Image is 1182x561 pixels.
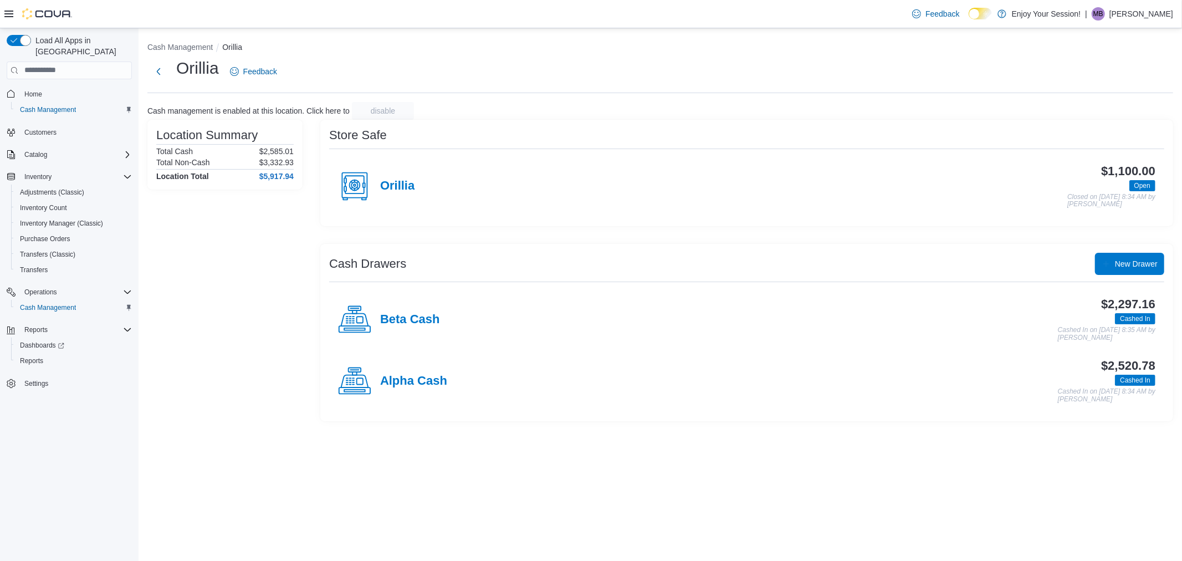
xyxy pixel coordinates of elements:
[222,43,242,52] button: Orillia
[16,201,71,215] a: Inventory Count
[2,375,136,391] button: Settings
[11,262,136,278] button: Transfers
[11,338,136,353] a: Dashboards
[20,148,132,161] span: Catalog
[1115,258,1158,269] span: New Drawer
[1120,314,1150,324] span: Cashed In
[16,339,132,352] span: Dashboards
[371,105,395,116] span: disable
[380,374,447,389] h4: Alpha Cash
[22,8,72,19] img: Cova
[1095,253,1164,275] button: New Drawer
[20,250,75,259] span: Transfers (Classic)
[2,284,136,300] button: Operations
[259,172,294,181] h4: $5,917.94
[11,102,136,118] button: Cash Management
[16,201,132,215] span: Inventory Count
[352,102,414,120] button: disable
[11,231,136,247] button: Purchase Orders
[20,234,70,243] span: Purchase Orders
[2,147,136,162] button: Catalog
[20,219,103,228] span: Inventory Manager (Classic)
[20,188,84,197] span: Adjustments (Classic)
[24,288,57,297] span: Operations
[1067,193,1155,208] p: Closed on [DATE] 8:34 AM by [PERSON_NAME]
[16,232,75,246] a: Purchase Orders
[24,150,47,159] span: Catalog
[16,103,132,116] span: Cash Management
[11,200,136,216] button: Inventory Count
[1085,7,1087,21] p: |
[1115,375,1155,386] span: Cashed In
[16,301,132,314] span: Cash Management
[380,313,440,327] h4: Beta Cash
[1093,7,1103,21] span: MB
[20,323,52,336] button: Reports
[16,339,69,352] a: Dashboards
[20,376,132,390] span: Settings
[1109,7,1173,21] p: [PERSON_NAME]
[969,8,992,19] input: Dark Mode
[1012,7,1081,21] p: Enjoy Your Session!
[11,300,136,315] button: Cash Management
[1101,298,1155,311] h3: $2,297.16
[7,81,132,421] nav: Complex example
[243,66,277,77] span: Feedback
[156,172,209,181] h4: Location Total
[925,8,959,19] span: Feedback
[11,247,136,262] button: Transfers (Classic)
[147,42,1173,55] nav: An example of EuiBreadcrumbs
[16,103,80,116] a: Cash Management
[156,129,258,142] h3: Location Summary
[1058,388,1155,403] p: Cashed In on [DATE] 8:34 AM by [PERSON_NAME]
[11,216,136,231] button: Inventory Manager (Classic)
[156,147,193,156] h6: Total Cash
[20,148,52,161] button: Catalog
[16,217,108,230] a: Inventory Manager (Classic)
[16,263,52,277] a: Transfers
[176,57,219,79] h1: Orillia
[20,266,48,274] span: Transfers
[11,185,136,200] button: Adjustments (Classic)
[16,217,132,230] span: Inventory Manager (Classic)
[16,354,132,368] span: Reports
[2,169,136,185] button: Inventory
[24,90,42,99] span: Home
[147,60,170,83] button: Next
[16,248,132,261] span: Transfers (Classic)
[329,257,406,271] h3: Cash Drawers
[20,203,67,212] span: Inventory Count
[11,353,136,369] button: Reports
[908,3,964,25] a: Feedback
[1101,165,1155,178] h3: $1,100.00
[156,158,210,167] h6: Total Non-Cash
[20,356,43,365] span: Reports
[16,301,80,314] a: Cash Management
[20,105,76,114] span: Cash Management
[20,125,132,139] span: Customers
[1058,327,1155,341] p: Cashed In on [DATE] 8:35 AM by [PERSON_NAME]
[1134,181,1150,191] span: Open
[20,170,132,183] span: Inventory
[20,285,132,299] span: Operations
[2,86,136,102] button: Home
[147,43,213,52] button: Cash Management
[226,60,282,83] a: Feedback
[1101,359,1155,373] h3: $2,520.78
[380,179,415,193] h4: Orillia
[147,106,350,115] p: Cash management is enabled at this location. Click here to
[1092,7,1105,21] div: Mason Brazeau
[20,341,64,350] span: Dashboards
[329,129,387,142] h3: Store Safe
[259,158,294,167] p: $3,332.93
[16,186,89,199] a: Adjustments (Classic)
[16,263,132,277] span: Transfers
[20,170,56,183] button: Inventory
[20,323,132,336] span: Reports
[16,354,48,368] a: Reports
[1115,313,1155,324] span: Cashed In
[24,128,57,137] span: Customers
[2,322,136,338] button: Reports
[20,88,47,101] a: Home
[24,172,52,181] span: Inventory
